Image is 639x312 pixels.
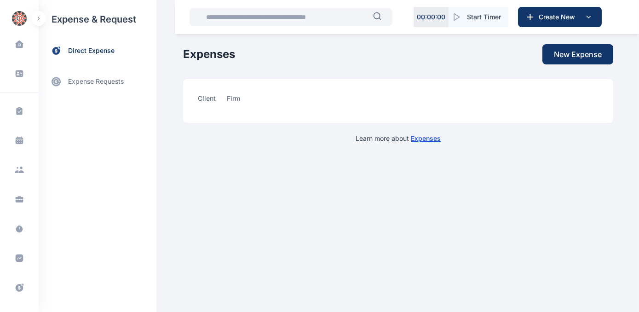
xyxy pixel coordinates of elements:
span: Create New [535,12,583,22]
span: New Expense [554,49,602,60]
p: 00 : 00 : 00 [417,12,445,22]
a: expense requests [39,70,156,92]
h1: Expenses [183,47,235,62]
a: firm [227,94,251,108]
p: Learn more about [356,134,441,143]
span: Start Timer [467,12,501,22]
button: Start Timer [449,7,508,27]
div: expense requests [39,63,156,92]
span: firm [227,94,240,108]
a: Expenses [411,134,441,142]
button: Create New [518,7,602,27]
a: client [198,94,227,108]
span: client [198,94,216,108]
a: direct expense [39,39,156,63]
button: New Expense [542,44,613,64]
span: direct expense [68,46,115,56]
